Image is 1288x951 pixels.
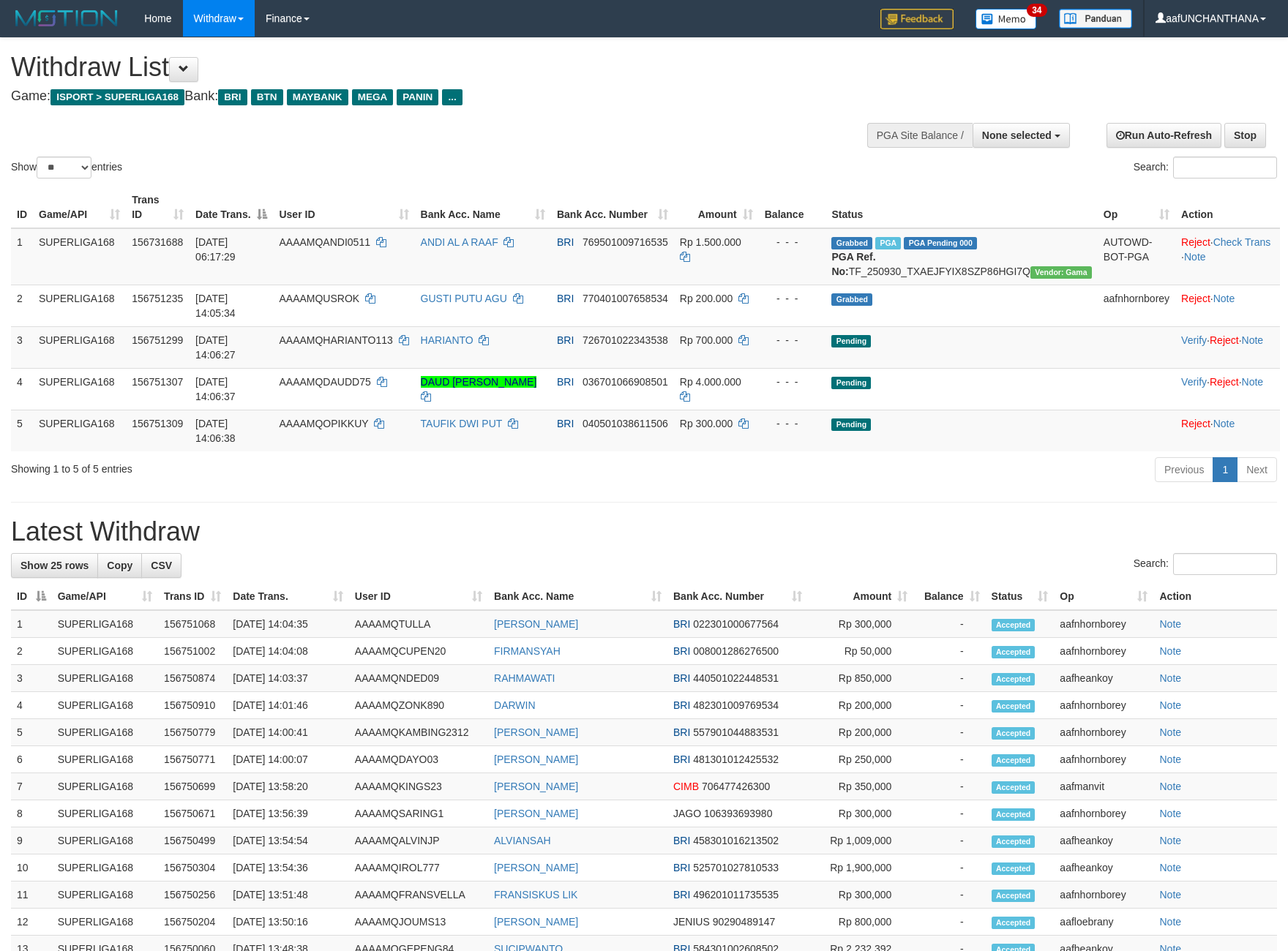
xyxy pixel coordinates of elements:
[667,583,808,610] th: Bank Acc. Number: activate to sort column ascending
[825,187,1097,228] th: Status
[1107,123,1221,148] a: Run Auto-Refresh
[913,909,985,936] td: -
[158,692,227,719] td: 156750910
[11,827,52,854] td: 9
[1054,719,1153,746] td: aafnhornborey
[349,827,488,854] td: AAAAMQALVINJP
[693,699,779,711] span: Copy 482301009769534 to clipboard
[33,368,126,410] td: SUPERLIGA168
[825,228,1097,285] td: TF_250930_TXAEJFYIX8SZP86HGI7Q
[227,665,349,692] td: [DATE] 14:03:37
[1054,638,1153,665] td: aafnhornborey
[1213,418,1235,429] a: Note
[1224,123,1266,148] a: Stop
[349,882,488,909] td: AAAAMQFRANSVELLA
[557,334,574,346] span: BRI
[673,618,690,630] span: BRI
[808,800,913,827] td: Rp 300,000
[765,375,820,389] div: - - -
[713,916,776,928] span: Copy 90290489147 to clipboard
[349,746,488,773] td: AAAAMQDAYO03
[1184,251,1206,263] a: Note
[415,187,551,228] th: Bank Acc. Name: activate to sort column ascending
[693,889,779,901] span: Copy 496201011735535 to clipboard
[11,610,52,638] td: 1
[227,692,349,719] td: [DATE] 14:01:46
[52,665,158,692] td: SUPERLIGA168
[583,236,668,248] span: Copy 769501009716535 to clipboard
[20,560,89,571] span: Show 25 rows
[1159,889,1181,901] a: Note
[808,638,913,665] td: Rp 50,000
[808,746,913,773] td: Rp 250,000
[1181,293,1210,304] a: Reject
[1175,187,1280,228] th: Action
[421,293,507,304] a: GUSTI PUTU AGU
[913,692,985,719] td: -
[557,236,574,248] span: BRI
[158,583,227,610] th: Trans ID: activate to sort column ascending
[808,583,913,610] th: Amount: activate to sort column ascending
[808,610,913,638] td: Rp 300,000
[132,236,183,248] span: 156731688
[693,862,779,873] span: Copy 525701027810533 to clipboard
[11,909,52,936] td: 12
[875,237,901,249] span: Marked by aafromsomean
[279,376,370,388] span: AAAAMQDAUDD75
[831,293,872,306] span: Grabbed
[913,719,985,746] td: -
[693,645,779,657] span: Copy 008001286276500 to clipboard
[673,699,690,711] span: BRI
[11,583,52,610] th: ID: activate to sort column descending
[1213,457,1238,482] a: 1
[1134,553,1277,575] label: Search:
[1054,854,1153,882] td: aafheankoy
[227,719,349,746] td: [DATE] 14:00:41
[11,326,33,368] td: 3
[1153,583,1277,610] th: Action
[867,123,973,148] div: PGA Site Balance /
[557,418,574,429] span: BRI
[808,773,913,800] td: Rp 350,000
[195,418,236,444] span: [DATE] 14:06:38
[494,672,555,684] a: RAHMAWATI
[11,228,33,285] td: 1
[132,293,183,304] span: 156751235
[33,326,126,368] td: SUPERLIGA168
[52,827,158,854] td: SUPERLIGA168
[494,862,578,873] a: [PERSON_NAME]
[693,672,779,684] span: Copy 440501022448531 to clipboard
[831,418,871,431] span: Pending
[195,334,236,361] span: [DATE] 14:06:27
[349,692,488,719] td: AAAAMQZONK890
[227,909,349,936] td: [DATE] 13:50:16
[494,808,578,819] a: [PERSON_NAME]
[158,638,227,665] td: 156751002
[831,251,875,277] b: PGA Ref. No:
[279,418,368,429] span: AAAAMQOPIKKUY
[1054,746,1153,773] td: aafnhornborey
[1181,236,1210,248] a: Reject
[1159,916,1181,928] a: Note
[52,773,158,800] td: SUPERLIGA168
[913,638,985,665] td: -
[349,665,488,692] td: AAAAMQNDED09
[1054,610,1153,638] td: aafnhornborey
[11,854,52,882] td: 10
[227,638,349,665] td: [DATE] 14:04:08
[680,376,741,388] span: Rp 4.000.000
[227,773,349,800] td: [DATE] 13:58:20
[1159,699,1181,711] a: Note
[11,773,52,800] td: 7
[1237,457,1277,482] a: Next
[273,187,414,228] th: User ID: activate to sort column ascending
[1159,645,1181,657] a: Note
[1210,376,1239,388] a: Reject
[11,187,33,228] th: ID
[1181,334,1207,346] a: Verify
[680,293,733,304] span: Rp 200.000
[158,854,227,882] td: 156750304
[11,800,52,827] td: 8
[673,889,690,901] span: BRI
[11,456,525,476] div: Showing 1 to 5 of 5 entries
